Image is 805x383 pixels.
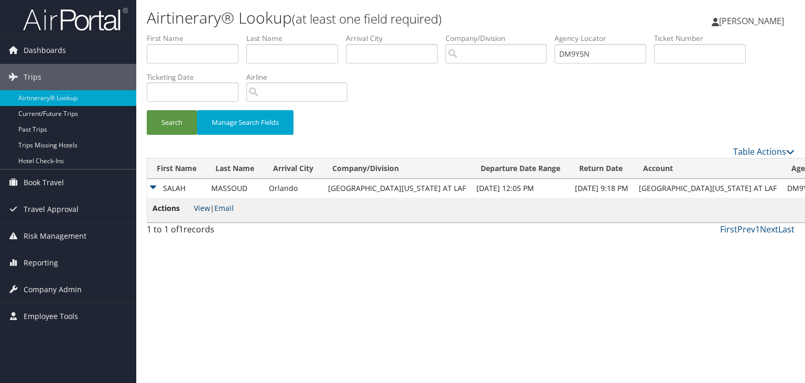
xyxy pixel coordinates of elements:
a: 1 [755,224,760,235]
img: airportal-logo.png [23,7,128,31]
button: Manage Search Fields [197,110,293,135]
label: Arrival City [346,33,445,44]
label: Airline [246,72,355,82]
span: 1 [179,224,183,235]
a: [PERSON_NAME] [712,5,795,37]
label: First Name [147,33,246,44]
a: Table Actions [733,146,795,157]
label: Agency Locator [554,33,654,44]
label: Company/Division [445,33,554,44]
th: Last Name: activate to sort column ascending [206,158,264,179]
a: View [194,203,210,213]
td: Orlando [264,179,323,198]
th: Company/Division [323,158,471,179]
span: Travel Approval [24,196,79,222]
td: [DATE] 12:05 PM [471,179,570,198]
th: First Name: activate to sort column ascending [147,158,206,179]
span: | [194,203,234,213]
td: [GEOGRAPHIC_DATA][US_STATE] AT LAF [634,179,782,198]
span: Reporting [24,250,58,276]
th: Return Date: activate to sort column ascending [570,158,634,179]
td: [GEOGRAPHIC_DATA][US_STATE] AT LAF [323,179,471,198]
span: [PERSON_NAME] [719,15,784,27]
span: Dashboards [24,37,66,63]
th: Account: activate to sort column ascending [634,158,782,179]
td: [DATE] 9:18 PM [570,179,634,198]
a: Next [760,224,778,235]
span: Risk Management [24,223,86,249]
span: Actions [153,203,192,214]
td: SALAH [147,179,206,198]
a: Prev [737,224,755,235]
span: Company Admin [24,276,82,303]
th: Arrival City: activate to sort column ascending [264,158,323,179]
a: First [720,224,737,235]
span: Trips [24,64,41,90]
h1: Airtinerary® Lookup [147,7,579,29]
label: Ticket Number [654,33,754,44]
label: Last Name [246,33,346,44]
span: Book Travel [24,169,64,196]
th: Departure Date Range: activate to sort column ascending [471,158,570,179]
span: Employee Tools [24,303,78,329]
button: Search [147,110,197,135]
a: Last [778,224,795,235]
a: Email [214,203,234,213]
div: 1 to 1 of records [147,223,297,241]
label: Ticketing Date [147,72,246,82]
td: MASSOUD [206,179,264,198]
small: (at least one field required) [292,10,442,27]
